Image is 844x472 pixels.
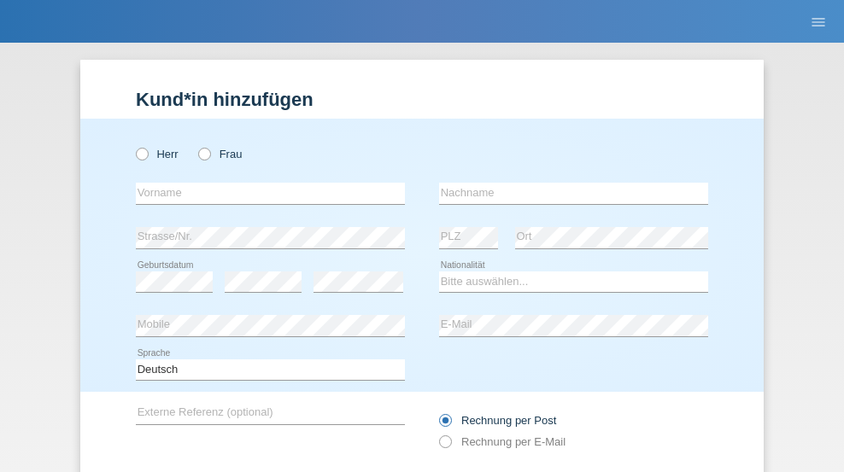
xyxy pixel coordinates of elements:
[810,14,827,31] i: menu
[136,148,179,160] label: Herr
[198,148,209,159] input: Frau
[136,89,708,110] h1: Kund*in hinzufügen
[136,148,147,159] input: Herr
[439,435,450,457] input: Rechnung per E-Mail
[439,414,556,427] label: Rechnung per Post
[439,435,566,448] label: Rechnung per E-Mail
[198,148,242,160] label: Frau
[801,16,835,26] a: menu
[439,414,450,435] input: Rechnung per Post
